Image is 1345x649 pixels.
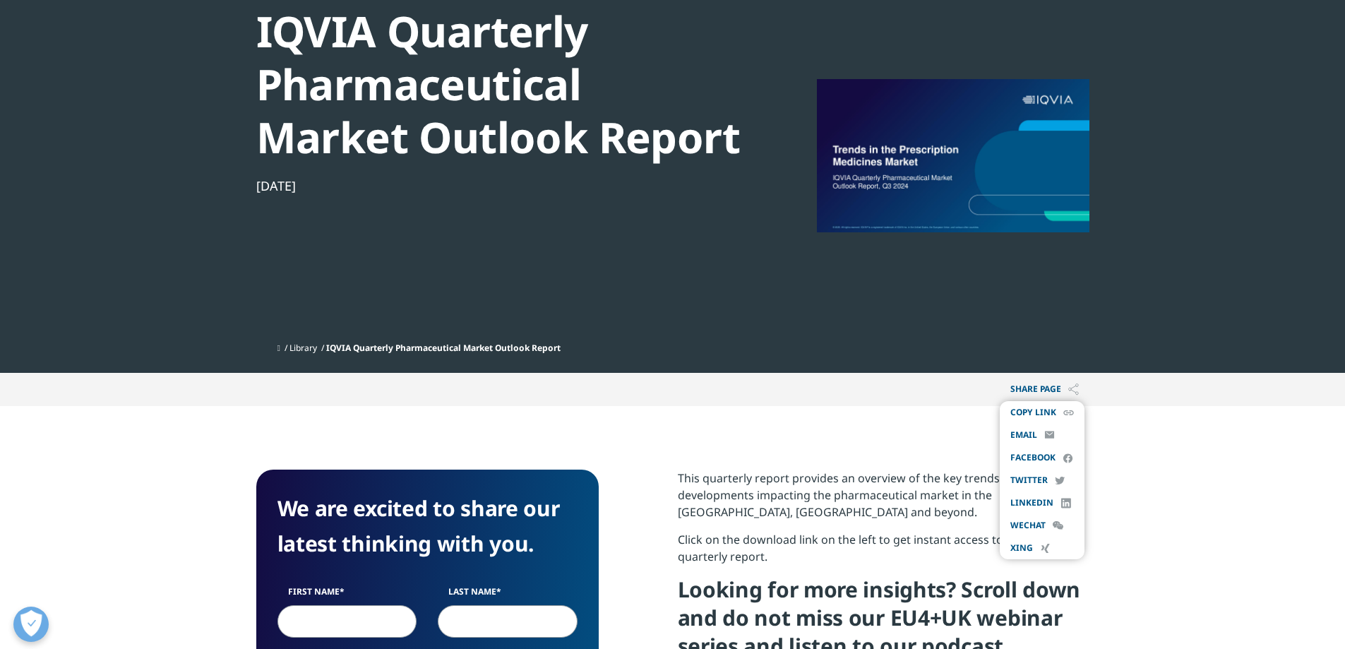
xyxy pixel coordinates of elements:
[13,607,49,642] button: Open Preferences
[289,342,317,354] a: Library
[1040,543,1051,554] img: Xing.svg
[1000,514,1084,537] li: Share on WeChat
[277,585,417,605] label: First Name
[277,491,578,561] h4: We are excited to share our latest thinking with you.
[1010,520,1046,531] a: wechat
[1060,498,1071,508] img: LinkedIn.svg
[1000,373,1089,406] p: Share PAGE
[438,585,578,605] label: Last Name
[1010,452,1056,463] a: facebook
[1000,469,1084,492] li: Tweet
[678,531,1089,576] p: Click on the download link on the left to get instant access to our latest quarterly report.
[1010,407,1056,418] span: Copy Link
[1000,373,1089,406] button: Share PAGEShare PAGE Copy Link emailfacebooktwitterlinkedinwechatxing
[1000,424,1084,446] li: Send email
[256,5,741,164] div: IQVIA Quarterly Pharmaceutical Market Outlook Report
[1010,497,1053,508] a: linkedin
[1044,429,1055,441] img: Email.svg
[1010,542,1033,554] a: xing
[1000,492,1084,514] li: Share on LinkedIn
[326,342,561,354] span: IQVIA Quarterly Pharmaceutical Market Outlook Report
[1055,475,1065,486] img: Twitter.svg
[1010,475,1048,486] a: twitter
[678,470,1089,531] p: This quarterly report provides an overview of the key trends and latest developments impacting th...
[1000,537,1084,559] li: Share on Xing
[1068,383,1079,395] img: Share PAGE
[1063,453,1073,463] img: Facebook.svg
[1063,407,1074,418] img: Copy.svg
[256,177,741,194] div: [DATE]
[1000,446,1084,469] li: Share On Facebook
[1053,520,1063,531] img: WeChat.svg
[1010,429,1037,441] a: email
[1000,401,1084,424] li: Copy link to clipboard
